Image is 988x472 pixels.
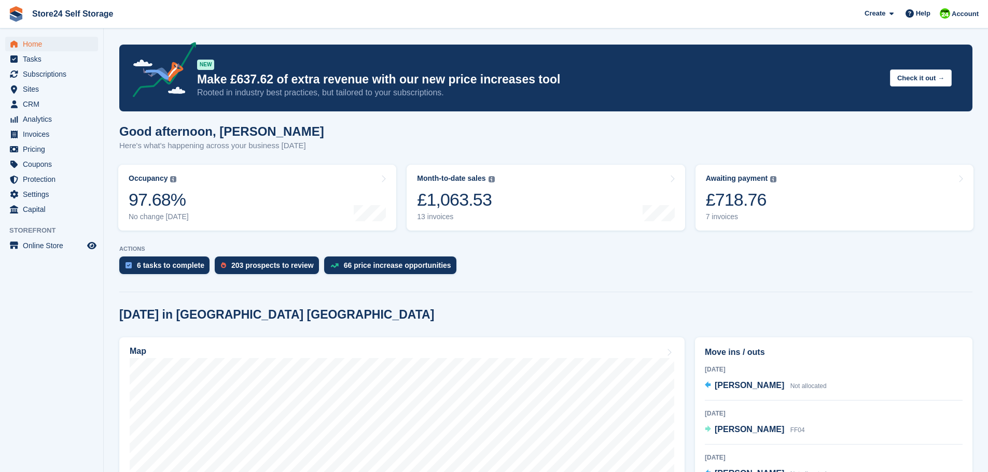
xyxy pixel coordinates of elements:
[790,426,805,434] span: FF04
[705,346,963,359] h2: Move ins / outs
[5,67,98,81] a: menu
[706,189,777,210] div: £718.76
[489,176,495,182] img: icon-info-grey-7440780725fd019a000dd9b08b2336e03edf1995a4989e88bcd33f0948082b44.svg
[23,67,85,81] span: Subscriptions
[119,124,324,138] h1: Good afternoon, [PERSON_NAME]
[23,37,85,51] span: Home
[119,246,972,252] p: ACTIONS
[129,189,189,210] div: 97.68%
[215,256,324,279] a: 203 prospects to review
[23,238,85,253] span: Online Store
[124,42,197,101] img: price-adjustments-announcement-icon-8257ccfd72463d97f412b2fc003d46551f7dbcb40ab6d574587a9cd5c0d94...
[118,165,396,231] a: Occupancy 97.68% No change [DATE]
[86,239,98,252] a: Preview store
[129,174,168,183] div: Occupancy
[119,140,324,152] p: Here's what's happening across your business [DATE]
[5,238,98,253] a: menu
[705,379,827,393] a: [PERSON_NAME] Not allocated
[23,127,85,141] span: Invoices
[417,174,485,183] div: Month-to-date sales
[5,112,98,126] a: menu
[330,263,339,268] img: price_increase_opportunities-93ffe204e8149a01c8c9dc8f82e8f89637d9d84a8eef4429ea346261dce0b2c0.svg
[417,189,494,210] div: £1,063.53
[231,261,314,269] div: 203 prospects to review
[23,112,85,126] span: Analytics
[23,157,85,171] span: Coupons
[170,176,176,182] img: icon-info-grey-7440780725fd019a000dd9b08b2336e03edf1995a4989e88bcd33f0948082b44.svg
[197,87,882,98] p: Rooted in industry best practices, but tailored to your subscriptions.
[324,256,462,279] a: 66 price increase opportunities
[715,381,784,390] span: [PERSON_NAME]
[890,69,952,87] button: Check it out →
[129,212,189,221] div: No change [DATE]
[23,187,85,202] span: Settings
[865,8,885,19] span: Create
[916,8,930,19] span: Help
[221,262,226,268] img: prospect-51fa495bee0391a8d652442698ab0144808aea92771e9ea1ae160a38d050c398.svg
[940,8,950,19] img: Robert Sears
[5,52,98,66] a: menu
[23,97,85,111] span: CRM
[23,82,85,96] span: Sites
[407,165,685,231] a: Month-to-date sales £1,063.53 13 invoices
[715,425,784,434] span: [PERSON_NAME]
[5,187,98,202] a: menu
[23,172,85,187] span: Protection
[706,212,777,221] div: 7 invoices
[5,37,98,51] a: menu
[5,172,98,187] a: menu
[706,174,768,183] div: Awaiting payment
[417,212,494,221] div: 13 invoices
[119,308,434,322] h2: [DATE] in [GEOGRAPHIC_DATA] [GEOGRAPHIC_DATA]
[695,165,973,231] a: Awaiting payment £718.76 7 invoices
[705,409,963,418] div: [DATE]
[5,97,98,111] a: menu
[705,423,805,437] a: [PERSON_NAME] FF04
[952,9,979,19] span: Account
[344,261,451,269] div: 66 price increase opportunities
[197,60,214,70] div: NEW
[790,382,827,390] span: Not allocated
[9,225,103,236] span: Storefront
[705,365,963,374] div: [DATE]
[705,453,963,462] div: [DATE]
[137,261,204,269] div: 6 tasks to complete
[5,157,98,171] a: menu
[126,262,132,268] img: task-75834270c22a3079a89374b754ae025e5fb1db73e45f91037f5363f120a921f8.svg
[23,142,85,156] span: Pricing
[5,82,98,96] a: menu
[770,176,776,182] img: icon-info-grey-7440780725fd019a000dd9b08b2336e03edf1995a4989e88bcd33f0948082b44.svg
[28,5,118,22] a: Store24 Self Storage
[5,202,98,217] a: menu
[5,127,98,141] a: menu
[5,142,98,156] a: menu
[23,202,85,217] span: Capital
[197,72,882,87] p: Make £637.62 of extra revenue with our new price increases tool
[119,256,215,279] a: 6 tasks to complete
[8,6,24,22] img: stora-icon-8386f47178a22dfd0bd8f6a31ec36ba5ce8667c1dd55bd0f319d3a0aa187defe.svg
[130,347,146,356] h2: Map
[23,52,85,66] span: Tasks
